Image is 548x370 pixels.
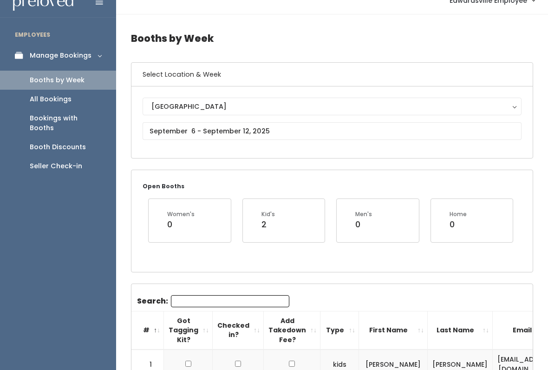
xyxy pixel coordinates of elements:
th: First Name: activate to sort column ascending [359,311,428,350]
button: [GEOGRAPHIC_DATA] [143,98,522,115]
div: Booths by Week [30,75,85,85]
div: 2 [261,218,275,231]
label: Search: [137,295,289,307]
th: #: activate to sort column descending [131,311,164,350]
div: Women's [167,210,195,218]
div: 0 [450,218,467,231]
input: Search: [171,295,289,307]
div: Manage Bookings [30,51,91,60]
div: [GEOGRAPHIC_DATA] [151,101,513,112]
h4: Booths by Week [131,26,533,51]
small: Open Booths [143,182,184,190]
th: Got Tagging Kit?: activate to sort column ascending [164,311,213,350]
div: 0 [355,218,372,231]
h6: Select Location & Week [131,63,533,86]
div: Kid's [261,210,275,218]
div: Bookings with Booths [30,113,101,133]
div: 0 [167,218,195,231]
div: All Bookings [30,94,72,104]
div: Seller Check-in [30,161,82,171]
th: Type: activate to sort column ascending [320,311,359,350]
div: Home [450,210,467,218]
th: Checked in?: activate to sort column ascending [213,311,264,350]
th: Add Takedown Fee?: activate to sort column ascending [264,311,320,350]
div: Men's [355,210,372,218]
input: September 6 - September 12, 2025 [143,122,522,140]
th: Last Name: activate to sort column ascending [428,311,493,350]
div: Booth Discounts [30,142,86,152]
